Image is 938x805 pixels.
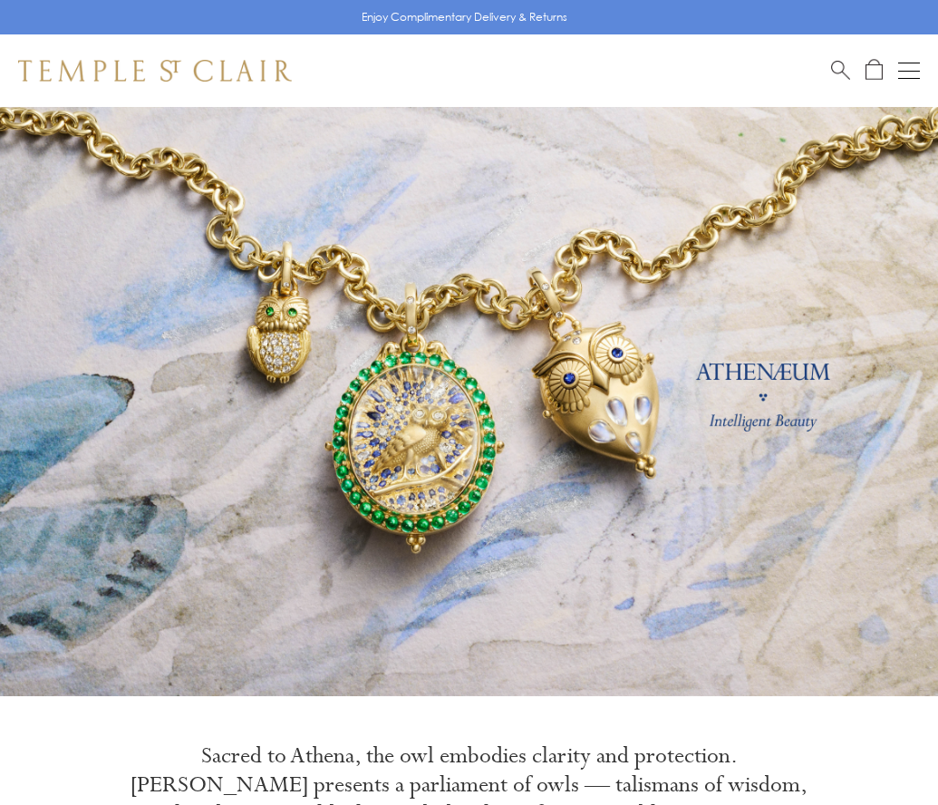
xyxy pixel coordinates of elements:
img: Temple St. Clair [18,60,292,82]
button: Open navigation [898,60,920,82]
p: Enjoy Complimentary Delivery & Returns [362,8,567,26]
a: Search [831,59,850,82]
a: Open Shopping Bag [865,59,883,82]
